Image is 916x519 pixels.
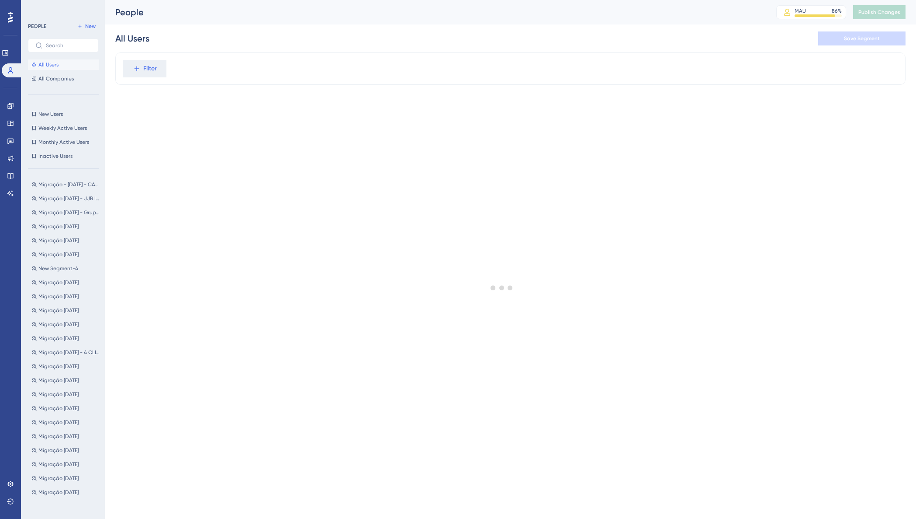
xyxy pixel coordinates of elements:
button: Migração [DATE] - JJR INCORPORADORA [28,193,104,204]
span: Migração [DATE] [38,433,79,440]
span: Migração [DATE] [38,475,79,482]
span: Migração [DATE] [38,223,79,230]
button: Migração [DATE] [28,501,104,512]
button: Migração [DATE] [28,375,104,386]
span: Migração [DATE] [38,251,79,258]
button: Migração [DATE] - Grupo [PERSON_NAME] [28,207,104,218]
span: Migração [DATE] [38,391,79,398]
span: Migração [DATE] [38,377,79,384]
div: All Users [115,32,149,45]
span: Migração [DATE] - Grupo [PERSON_NAME] [38,209,100,216]
button: Migração [DATE] [28,473,104,484]
button: Migração - [DATE] - CAMBUR [28,179,104,190]
span: Monthly Active Users [38,139,89,146]
button: Migração [DATE] [28,277,104,288]
span: Migração [DATE] [38,447,79,454]
button: Monthly Active Users [28,137,99,147]
span: All Users [38,61,59,68]
span: Migração [DATE] [38,503,79,510]
div: 86 % [832,7,842,14]
button: Migração [DATE] [28,305,104,316]
button: New Segment-4 [28,263,104,274]
button: Migração [DATE] [28,459,104,470]
span: Migração [DATE] [38,237,79,244]
button: Save Segment [818,31,906,45]
span: New [85,23,96,30]
button: Migração [DATE] [28,249,104,260]
button: Migração [DATE] [28,431,104,442]
span: Weekly Active Users [38,125,87,132]
span: Migração [DATE] - 4 CLIENTES [38,349,100,356]
button: Migração [DATE] [28,417,104,428]
button: New Users [28,109,99,119]
button: New [74,21,99,31]
span: Migração [DATE] [38,461,79,468]
button: Migração [DATE] - 4 CLIENTES [28,347,104,358]
button: All Companies [28,73,99,84]
button: Publish Changes [853,5,906,19]
button: Migração [DATE] [28,235,104,246]
span: Migração [DATE] [38,307,79,314]
span: Migração [DATE] - JJR INCORPORADORA [38,195,100,202]
button: Migração [DATE] [28,291,104,302]
button: Migração [DATE] [28,361,104,372]
span: Migração - [DATE] - CAMBUR [38,181,100,188]
span: Migração [DATE] [38,279,79,286]
button: Migração [DATE] [28,445,104,456]
span: Migração [DATE] [38,293,79,300]
button: Migração [DATE] [28,221,104,232]
button: Migração [DATE] [28,403,104,414]
button: Migração [DATE] [28,319,104,330]
div: PEOPLE [28,23,46,30]
button: Migração [DATE] [28,487,104,498]
span: Migração [DATE] [38,419,79,426]
span: New Users [38,111,63,118]
span: Migração [DATE] [38,363,79,370]
span: Migração [DATE] [38,321,79,328]
div: MAU [795,7,806,14]
span: Save Segment [844,35,880,42]
button: Migração [DATE] [28,333,104,344]
span: Migração [DATE] [38,405,79,412]
button: Weekly Active Users [28,123,99,133]
span: All Companies [38,75,74,82]
input: Search [46,42,91,49]
span: Migração [DATE] [38,335,79,342]
button: All Users [28,59,99,70]
span: Inactive Users [38,153,73,160]
span: New Segment-4 [38,265,78,272]
button: Inactive Users [28,151,99,161]
div: People [115,6,754,18]
span: Migração [DATE] [38,489,79,496]
button: Migração [DATE] [28,389,104,400]
span: Publish Changes [858,9,900,16]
